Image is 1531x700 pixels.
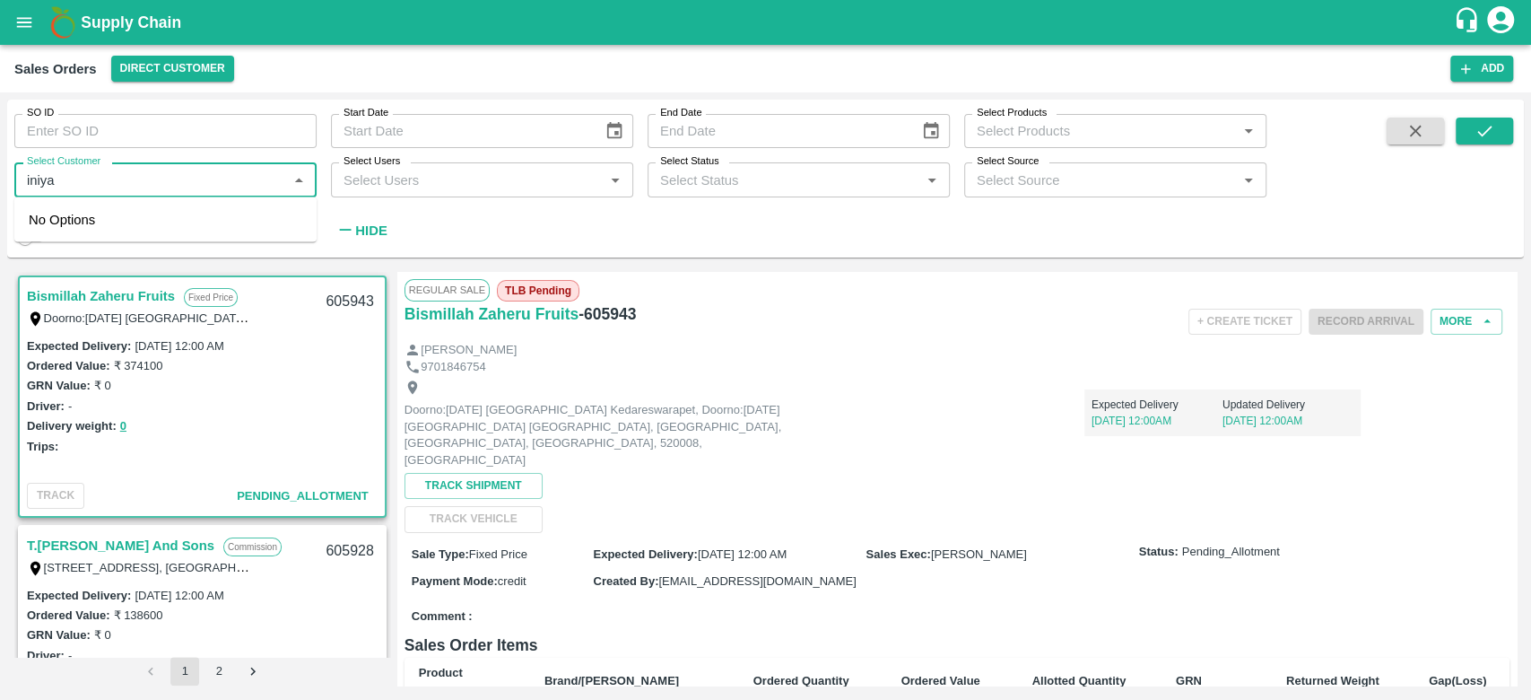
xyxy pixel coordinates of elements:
[29,213,95,227] span: No Options
[120,416,126,437] button: 0
[94,628,111,642] label: ₹ 0
[404,633,1509,658] h6: Sales Order Items
[287,169,310,192] button: Close
[20,168,282,191] input: Select Customer
[404,473,543,499] button: Track Shipment
[1222,397,1353,413] p: Updated Delivery
[1484,4,1517,41] div: account of current user
[27,440,58,453] label: Trips:
[81,10,1453,35] a: Supply Chain
[421,342,517,359] p: [PERSON_NAME]
[27,379,91,392] label: GRN Value:
[45,4,81,40] img: logo
[27,339,131,353] label: Expected Delivery :
[660,154,719,169] label: Select Status
[421,359,485,376] p: 9701846754
[1182,544,1280,561] span: Pending_Allotment
[336,168,598,191] input: Select Users
[931,547,1027,561] span: [PERSON_NAME]
[27,608,109,622] label: Ordered Value:
[1431,309,1502,335] button: More
[184,288,238,307] p: Fixed Price
[1450,56,1513,82] button: Add
[698,547,787,561] span: [DATE] 12:00 AM
[660,106,701,120] label: End Date
[593,574,658,588] label: Created By :
[27,399,65,413] label: Driver:
[27,419,117,433] label: Delivery weight:
[68,649,72,662] label: -
[920,169,944,192] button: Open
[27,359,109,372] label: Ordered Value:
[94,379,111,392] label: ₹ 0
[1286,674,1379,687] b: Returned Weight
[404,302,578,327] h6: Bismillah Zaheru Fruits
[419,666,463,679] b: Product
[204,657,233,686] button: Go to page 2
[970,119,1231,143] input: Select Products
[44,311,1225,325] label: Doorno:[DATE] [GEOGRAPHIC_DATA] Kedareswarapet, Doorno:[DATE] [GEOGRAPHIC_DATA] [GEOGRAPHIC_DATA]...
[344,154,400,169] label: Select Users
[344,106,388,120] label: Start Date
[977,154,1039,169] label: Select Source
[653,168,915,191] input: Select Status
[44,560,588,574] label: [STREET_ADDRESS], [GEOGRAPHIC_DATA], [GEOGRAPHIC_DATA], 221007, [GEOGRAPHIC_DATA]
[1453,6,1484,39] div: customer-support
[14,57,97,81] div: Sales Orders
[593,547,697,561] label: Expected Delivery :
[497,280,579,302] span: TLB Pending
[134,657,270,686] nav: pagination navigation
[412,574,498,588] label: Payment Mode :
[1176,674,1202,687] b: GRN
[419,683,516,699] div: SKU
[404,402,808,468] p: Doorno:[DATE] [GEOGRAPHIC_DATA] Kedareswarapet, Doorno:[DATE] [GEOGRAPHIC_DATA] [GEOGRAPHIC_DATA]...
[315,530,384,573] div: 605928
[866,547,931,561] label: Sales Exec :
[135,589,223,602] label: [DATE] 12:00 AM
[604,169,627,192] button: Open
[27,649,65,662] label: Driver:
[412,547,469,561] label: Sale Type :
[1429,674,1486,687] b: Gap(Loss)
[597,114,631,148] button: Choose date
[1092,397,1222,413] p: Expected Delivery
[135,339,223,353] label: [DATE] 12:00 AM
[27,589,131,602] label: Expected Delivery :
[27,154,100,169] label: Select Customer
[578,302,636,327] h6: - 605943
[237,489,369,503] span: Pending_Allotment
[469,547,527,561] span: Fixed Price
[4,2,45,43] button: open drawer
[27,106,54,120] label: SO ID
[331,114,590,148] input: Start Date
[223,538,282,556] p: Commission
[544,674,679,687] b: Brand/[PERSON_NAME]
[648,114,907,148] input: End Date
[81,13,181,31] b: Supply Chain
[355,223,387,238] strong: Hide
[331,215,392,246] button: Hide
[412,608,473,626] label: Comment :
[14,114,317,148] input: Enter SO ID
[658,574,856,588] span: [EMAIL_ADDRESS][DOMAIN_NAME]
[977,106,1047,120] label: Select Products
[914,114,948,148] button: Choose date
[27,284,175,308] a: Bismillah Zaheru Fruits
[1237,169,1260,192] button: Open
[1309,313,1423,328] span: Please dispatch the trip before ending
[315,281,384,323] div: 605943
[113,608,162,622] label: ₹ 138600
[498,574,526,588] span: credit
[239,657,267,686] button: Go to next page
[170,657,199,686] button: page 1
[404,279,490,301] span: Regular Sale
[1139,544,1179,561] label: Status:
[111,56,234,82] button: Select DC
[27,534,214,557] a: T.[PERSON_NAME] And Sons
[68,399,72,413] label: -
[1222,413,1353,429] p: [DATE] 12:00AM
[1092,413,1222,429] p: [DATE] 12:00AM
[970,168,1231,191] input: Select Source
[901,674,980,687] b: Ordered Value
[113,359,162,372] label: ₹ 374100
